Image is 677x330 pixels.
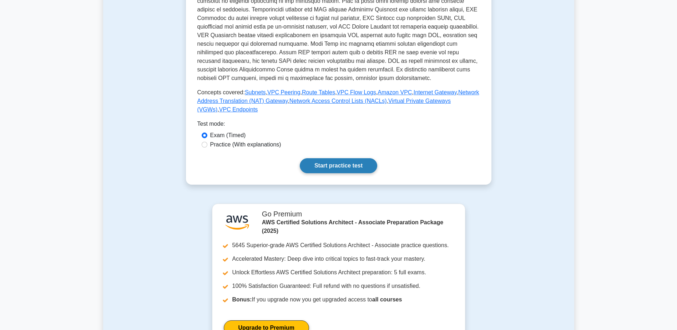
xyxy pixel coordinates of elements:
[414,89,457,95] a: Internet Gateway
[267,89,300,95] a: VPC Peering
[197,88,480,114] p: Concepts covered: , , , , , , , , ,
[302,89,335,95] a: Route Tables
[210,131,246,140] label: Exam (Timed)
[378,89,412,95] a: Amazon VPC
[219,106,258,112] a: VPC Endpoints
[337,89,376,95] a: VPC Flow Logs
[289,98,387,104] a: Network Access Control Lists (NACLs)
[210,140,281,149] label: Practice (With explanations)
[300,158,377,173] a: Start practice test
[197,120,480,131] div: Test mode:
[245,89,266,95] a: Subnets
